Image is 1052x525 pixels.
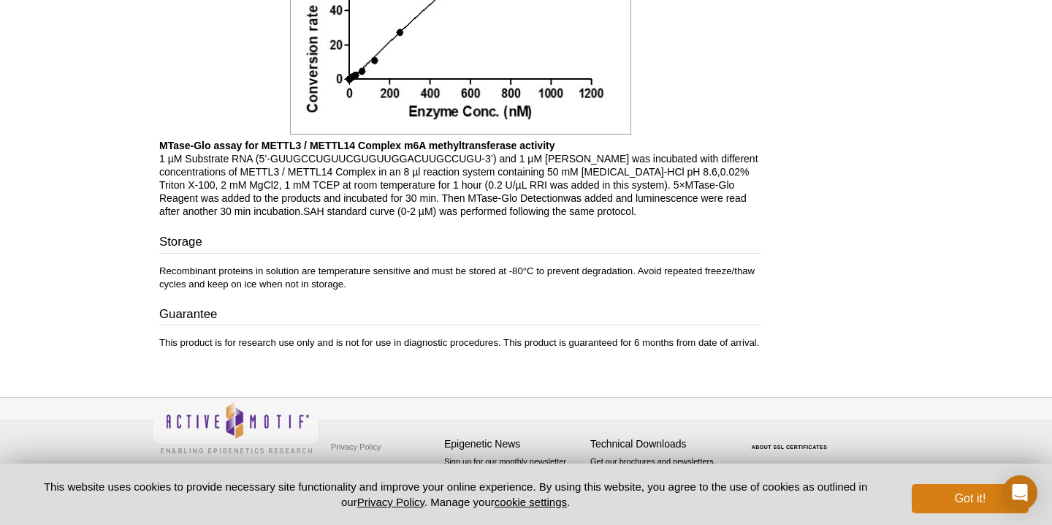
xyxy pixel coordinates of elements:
button: cookie settings [495,496,567,508]
div: Open Intercom Messenger [1002,475,1037,510]
button: Got it! [912,484,1029,513]
p: 1 µM Substrate RNA (5’-GUUGCCUGUUCGUGUUGGACUUGCCUGU-3’) and 1 µM [PERSON_NAME] was incubated with... [159,139,761,218]
b: MTase-Glo assay for METTL3 / METTL14 Complex m6A methyltransferase activity [159,140,555,151]
p: This website uses cookies to provide necessary site functionality and improve your online experie... [23,479,888,510]
img: Active Motif, [152,398,320,457]
p: Sign up for our monthly newsletter highlighting recent publications in the field of epigenetics. [444,456,583,505]
a: Privacy Policy [327,436,384,458]
h3: Guarantee [159,306,761,326]
a: ABOUT SSL CERTIFICATES [752,445,828,450]
h4: Technical Downloads [590,438,729,450]
p: Recombinant proteins in solution are temperature sensitive and must be stored at -80°C to prevent... [159,265,761,291]
p: Get our brochures and newsletters, or request them by mail. [590,456,729,493]
p: This product is for research use only and is not for use in diagnostic procedures. This product i... [159,336,761,350]
a: Terms & Conditions [327,458,404,480]
table: Click to Verify - This site chose Symantec SSL for secure e-commerce and confidential communicati... [736,423,846,456]
a: Privacy Policy [357,496,424,508]
h4: Epigenetic News [444,438,583,450]
h3: Storage [159,233,761,254]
